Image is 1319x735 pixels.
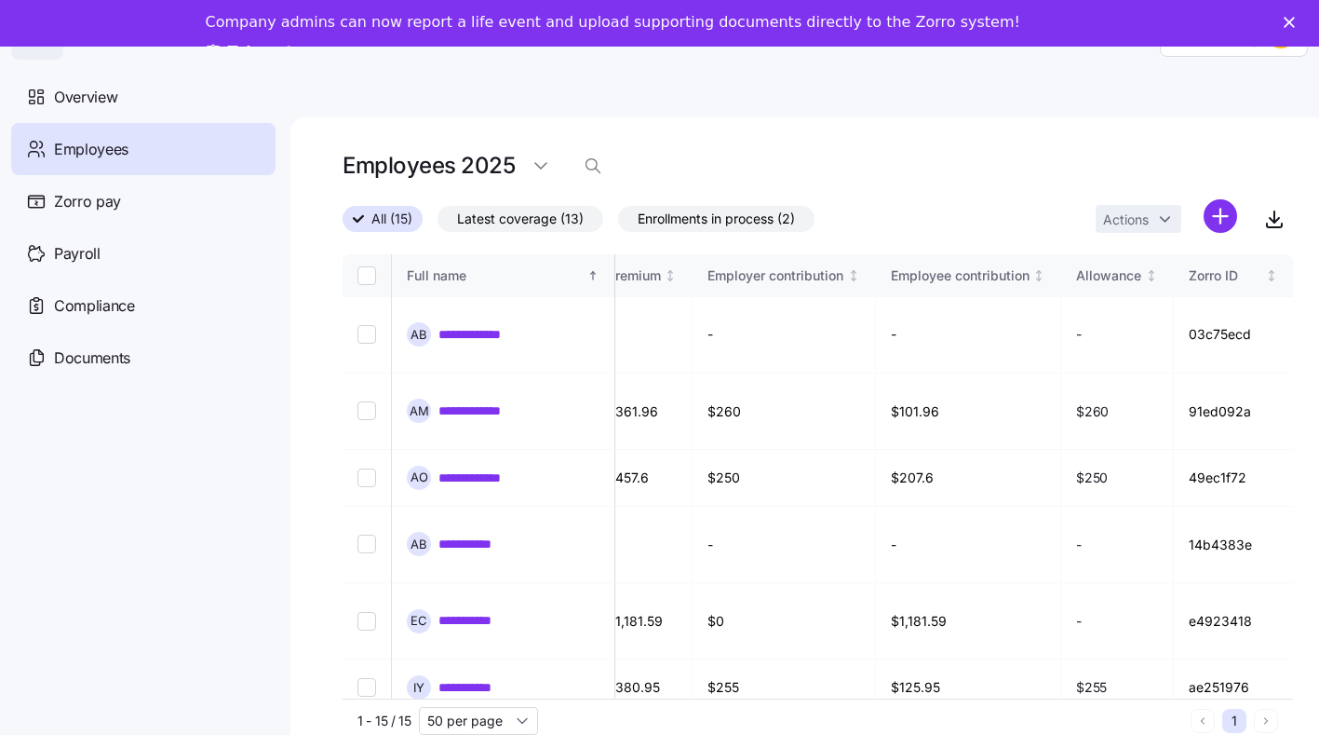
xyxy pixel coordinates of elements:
[1076,402,1109,421] span: $260
[876,374,1062,450] td: $101.96
[206,13,1020,32] div: Company admins can now report a life event and upload supporting documents directly to the Zorro ...
[11,227,276,279] a: Payroll
[357,469,376,487] input: Select record 3
[357,612,376,631] input: Select record 5
[1032,269,1045,282] div: Not sorted
[1284,17,1302,28] div: Close
[407,265,584,286] div: Full name
[343,151,515,180] h1: Employees 2025
[357,712,411,730] span: 1 - 15 / 15
[54,86,117,109] span: Overview
[592,450,693,507] td: $457.6
[607,265,661,286] div: Premium
[592,507,693,583] td: -
[54,190,121,213] span: Zorro pay
[693,660,876,716] td: $255
[392,254,615,297] th: Full nameSorted ascending
[586,269,599,282] div: Sorted ascending
[693,583,876,660] td: $0
[357,266,376,285] input: Select all records
[876,660,1062,716] td: $125.95
[1254,709,1278,733] button: Next page
[876,297,1062,374] td: -
[1174,297,1293,374] td: 03c75ecd
[1145,269,1158,282] div: Not sorted
[11,175,276,227] a: Zorro pay
[1103,213,1149,226] span: Actions
[54,242,101,265] span: Payroll
[1204,199,1237,233] svg: add icon
[1076,469,1108,487] span: $250
[638,207,795,231] span: Enrollments in process (2)
[876,450,1062,507] td: $207.6
[11,123,276,175] a: Employees
[11,279,276,332] a: Compliance
[847,269,860,282] div: Not sorted
[664,269,677,282] div: Not sorted
[592,374,693,450] td: $361.96
[357,402,376,420] input: Select record 2
[1076,536,1082,554] span: -
[1174,450,1293,507] td: 49ec1f72
[411,329,427,341] span: A B
[693,374,876,450] td: $260
[1076,678,1107,697] span: $255
[1174,660,1293,716] td: ae251976
[1189,265,1262,286] div: Zorro ID
[1061,254,1174,297] th: AllowanceNot sorted
[592,660,693,716] td: $380.95
[11,71,276,123] a: Overview
[1174,583,1293,660] td: e4923418
[411,538,427,551] span: A B
[54,347,130,370] span: Documents
[357,535,376,553] input: Select record 4
[1174,254,1293,297] th: Zorro IDNot sorted
[206,43,322,63] a: Take a tour
[592,583,693,660] td: $1,181.59
[11,332,276,384] a: Documents
[457,207,584,231] span: Latest coverage (13)
[410,405,429,417] span: A M
[54,294,135,318] span: Compliance
[413,682,424,694] span: I Y
[371,207,412,231] span: All (15)
[693,450,876,507] td: $250
[1096,205,1181,233] button: Actions
[876,507,1062,583] td: -
[891,265,1030,286] div: Employee contribution
[1076,612,1082,631] span: -
[411,471,428,483] span: A O
[1174,507,1293,583] td: 14b4383e
[1174,374,1293,450] td: 91ed092a
[693,507,876,583] td: -
[592,297,693,374] td: -
[1265,269,1278,282] div: Not sorted
[707,265,843,286] div: Employer contribution
[1191,709,1215,733] button: Previous page
[876,583,1062,660] td: $1,181.59
[357,325,376,344] input: Select record 1
[592,254,693,297] th: PremiumNot sorted
[693,297,876,374] td: -
[1222,709,1246,733] button: 1
[1076,265,1141,286] div: Allowance
[693,254,876,297] th: Employer contributionNot sorted
[54,138,128,161] span: Employees
[411,615,427,627] span: E C
[357,678,376,697] input: Select record 6
[1076,325,1082,344] span: -
[876,254,1062,297] th: Employee contributionNot sorted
